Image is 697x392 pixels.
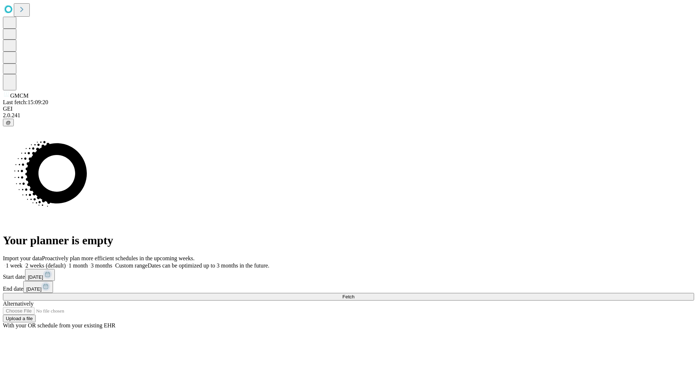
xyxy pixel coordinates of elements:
[28,274,43,280] span: [DATE]
[6,120,11,125] span: @
[3,112,694,119] div: 2.0.241
[10,93,29,99] span: GMCM
[3,281,694,293] div: End date
[6,262,23,269] span: 1 week
[3,119,14,126] button: @
[25,262,66,269] span: 2 weeks (default)
[115,262,147,269] span: Custom range
[26,286,41,292] span: [DATE]
[3,301,33,307] span: Alternatively
[3,322,115,328] span: With your OR schedule from your existing EHR
[3,269,694,281] div: Start date
[3,106,694,112] div: GEI
[3,99,48,105] span: Last fetch: 15:09:20
[42,255,195,261] span: Proactively plan more efficient schedules in the upcoming weeks.
[342,294,354,299] span: Fetch
[3,293,694,301] button: Fetch
[3,234,694,247] h1: Your planner is empty
[25,269,55,281] button: [DATE]
[69,262,88,269] span: 1 month
[148,262,269,269] span: Dates can be optimized up to 3 months in the future.
[23,281,53,293] button: [DATE]
[91,262,112,269] span: 3 months
[3,315,36,322] button: Upload a file
[3,255,42,261] span: Import your data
